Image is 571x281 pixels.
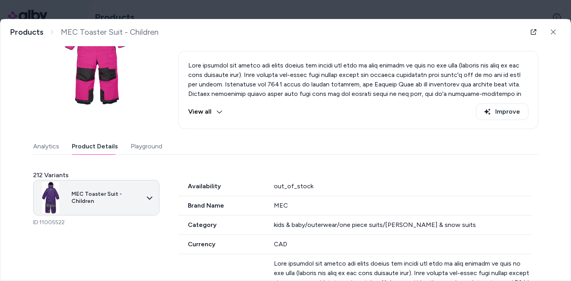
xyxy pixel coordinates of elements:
span: MEC Toaster Suit - Children [61,27,159,37]
abbr: Enabling validation will send analytics events to the Bazaarvoice validation service. If an event... [3,44,48,51]
button: Product Details [72,139,118,154]
button: Improve [476,103,528,120]
p: Analytics Inspector 1.7.0 [3,3,115,10]
span: Availability [178,182,265,191]
a: Products [10,27,43,37]
button: Analytics [33,139,59,154]
span: MEC Toaster Suit - Children [71,191,142,204]
nav: breadcrumb [10,27,159,37]
span: Currency [178,240,265,249]
img: 449991_source_1748037304.jpg [35,182,67,214]
h5: Bazaarvoice Analytics content is not detected on this page. [3,19,115,32]
div: kids & baby/outerwear/one piece suits/[PERSON_NAME] & snow suits [274,220,532,230]
p: ID: 11005522 [33,219,159,227]
div: CAD [274,240,532,249]
button: Playground [131,139,162,154]
button: View all [188,103,223,120]
span: Category [178,220,265,230]
span: 212 Variants [33,170,69,180]
button: MEC Toaster Suit - Children [33,180,159,215]
div: out_of_stock [274,182,532,191]
span: Brand Name [178,201,265,210]
a: Enable Validation [3,44,48,51]
div: MEC [274,201,532,210]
